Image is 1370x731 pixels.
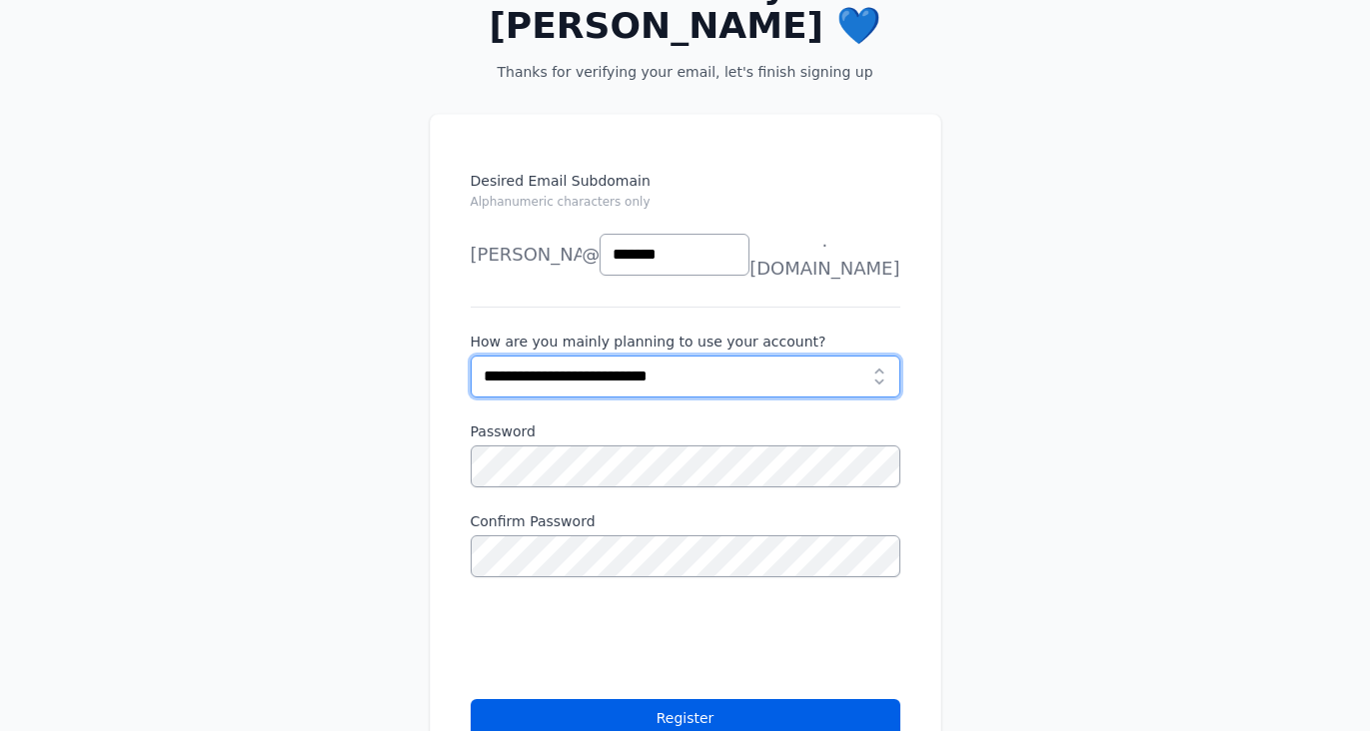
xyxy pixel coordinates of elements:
[471,195,651,209] small: Alphanumeric characters only
[471,171,900,223] label: Desired Email Subdomain
[582,241,600,269] span: @
[471,601,774,679] iframe: reCAPTCHA
[471,275,581,315] li: [PERSON_NAME]
[462,62,909,82] p: Thanks for verifying your email, let's finish signing up
[471,235,581,275] li: [PERSON_NAME]
[471,421,900,441] label: Password
[749,227,899,283] span: .[DOMAIN_NAME]
[471,511,900,531] label: Confirm Password
[471,332,900,352] label: How are you mainly planning to use your account?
